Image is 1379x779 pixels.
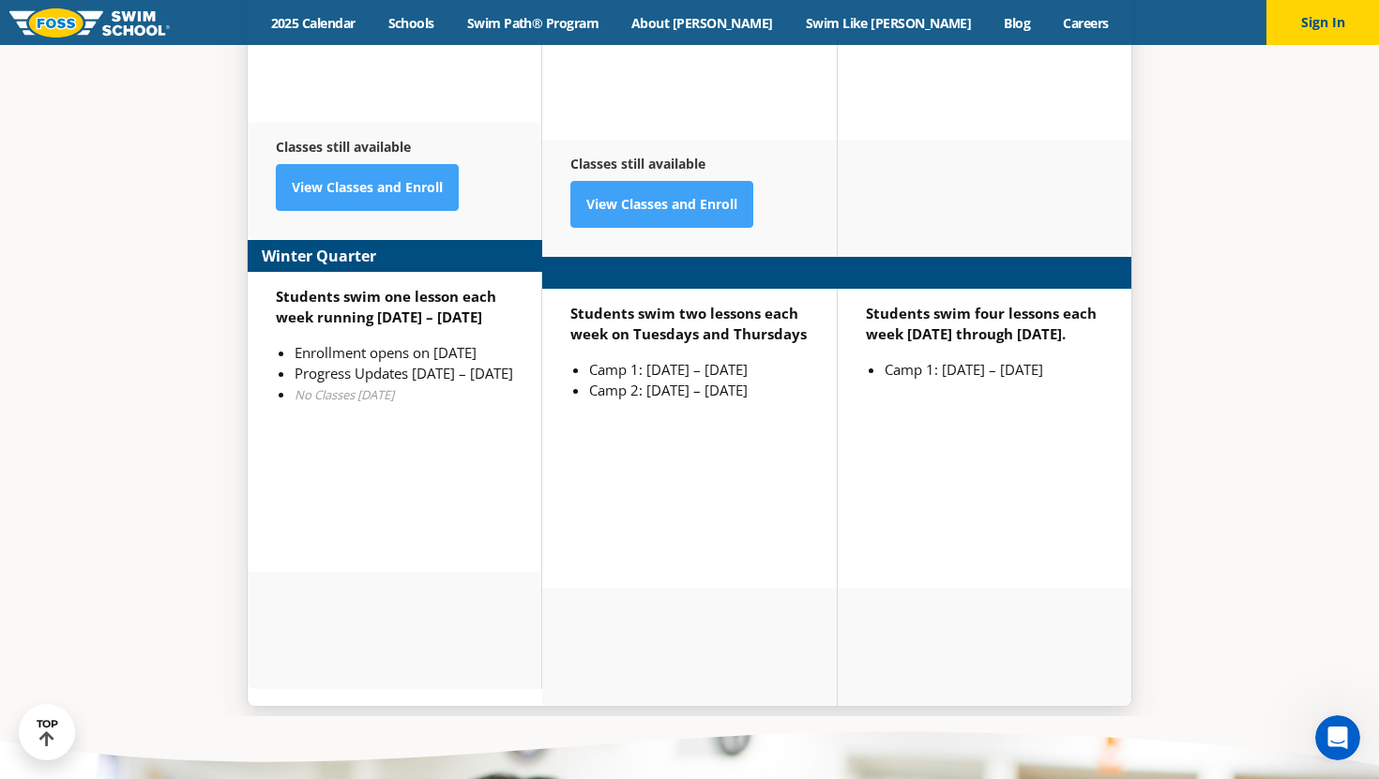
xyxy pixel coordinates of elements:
[276,164,459,211] a: View Classes and Enroll
[371,14,450,32] a: Schools
[885,359,1103,380] li: Camp 1: [DATE] – [DATE]
[450,14,614,32] a: Swim Path® Program
[295,342,513,363] li: Enrollment opens on [DATE]
[789,14,988,32] a: Swim Like [PERSON_NAME]
[570,181,753,228] a: View Classes and Enroll
[988,14,1047,32] a: Blog
[570,304,807,343] strong: Students swim two lessons each week on Tuesdays and Thursdays
[589,380,809,400] li: Camp 2: [DATE] – [DATE]
[262,245,376,267] strong: Winter Quarter
[254,14,371,32] a: 2025 Calendar
[276,138,411,156] strong: Classes still available
[276,287,496,326] strong: Students swim one lesson each week running [DATE] – [DATE]
[295,363,513,383] li: Progress Updates [DATE] – [DATE]
[1047,14,1125,32] a: Careers
[866,304,1097,343] strong: Students swim four lessons each week [DATE] through [DATE].
[1315,715,1360,760] iframe: Intercom live chat
[37,718,58,747] div: TOP
[295,386,394,403] em: No Classes [DATE]
[570,155,705,172] strong: Classes still available
[589,359,809,380] li: Camp 1: [DATE] – [DATE]
[615,14,790,32] a: About [PERSON_NAME]
[9,8,170,37] img: FOSS Swim School Logo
